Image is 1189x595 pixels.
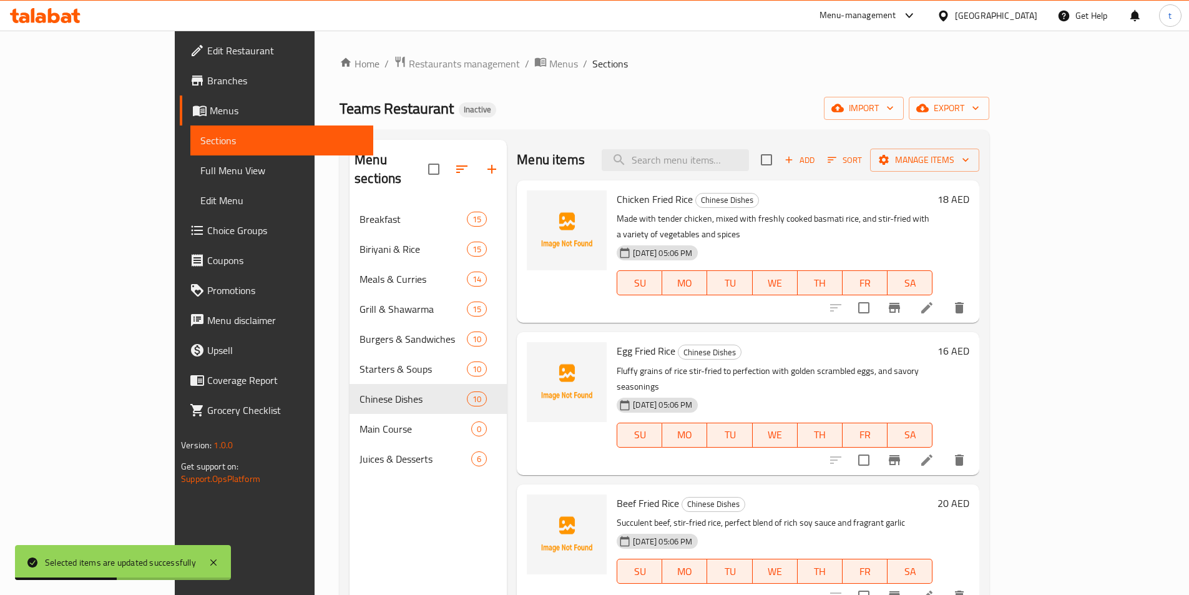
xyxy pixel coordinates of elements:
div: Chinese Dishes [682,497,745,512]
span: 14 [467,273,486,285]
div: Main Course0 [350,414,507,444]
span: Chinese Dishes [682,497,745,511]
div: Burgers & Sandwiches [360,332,467,347]
button: Sort [824,150,865,170]
a: Grocery Checklist [180,395,373,425]
span: [DATE] 05:06 PM [628,399,697,411]
span: export [919,101,979,116]
span: t [1168,9,1172,22]
div: Menu-management [820,8,896,23]
span: WE [758,274,793,292]
a: Sections [190,125,373,155]
nav: Menu sections [350,199,507,479]
div: Chinese Dishes [678,345,741,360]
button: TH [798,270,843,295]
span: SU [622,274,657,292]
span: Breakfast [360,212,467,227]
img: Chicken Fried Rice [527,190,607,270]
span: 1.0.0 [213,437,233,453]
a: Branches [180,66,373,96]
span: Select to update [851,295,877,321]
span: [DATE] 05:06 PM [628,247,697,259]
span: Starters & Soups [360,361,467,376]
button: FR [843,270,888,295]
span: SA [893,274,927,292]
button: TH [798,423,843,448]
span: MO [667,426,702,444]
span: Add item [780,150,820,170]
button: TU [707,270,752,295]
span: SU [622,563,657,581]
span: Manage items [880,152,969,168]
button: WE [753,559,798,584]
button: Add [780,150,820,170]
span: Upsell [207,343,363,358]
span: Menu disclaimer [207,313,363,328]
span: Get support on: [181,458,238,475]
span: Grill & Shawarma [360,302,467,317]
span: Egg Fried Rice [617,342,675,360]
button: SA [888,270,932,295]
button: export [909,97,989,120]
a: Restaurants management [394,56,520,72]
a: Edit menu item [919,453,934,468]
span: Biriyani & Rice [360,242,467,257]
span: Edit Menu [200,193,363,208]
span: TU [712,426,747,444]
img: Beef Fried Rice [527,494,607,574]
div: items [467,242,487,257]
div: Burgers & Sandwiches10 [350,324,507,354]
span: Juices & Desserts [360,451,471,466]
span: [DATE] 05:06 PM [628,536,697,548]
span: TU [712,274,747,292]
span: Edit Restaurant [207,43,363,58]
span: Menus [549,56,578,71]
div: Biriyani & Rice15 [350,234,507,264]
div: Breakfast15 [350,204,507,234]
span: Inactive [459,104,496,115]
span: FR [848,426,883,444]
span: SA [893,563,927,581]
div: items [467,391,487,406]
a: Menu disclaimer [180,305,373,335]
button: MO [662,559,707,584]
span: FR [848,274,883,292]
span: Grocery Checklist [207,403,363,418]
button: Manage items [870,149,979,172]
button: SA [888,423,932,448]
button: SU [617,559,662,584]
span: Branches [207,73,363,88]
span: Full Menu View [200,163,363,178]
span: Teams Restaurant [340,94,454,122]
div: Meals & Curries14 [350,264,507,294]
p: Made with tender chicken, mixed with freshly cooked basmati rice, and stir-fried with a variety o... [617,211,932,242]
span: Choice Groups [207,223,363,238]
span: Meals & Curries [360,272,467,287]
span: Coupons [207,253,363,268]
button: TU [707,423,752,448]
button: MO [662,423,707,448]
button: delete [944,445,974,475]
p: Fluffy grains of rice stir-fried to perfection with golden scrambled eggs, and savory seasonings [617,363,932,395]
button: FR [843,559,888,584]
h6: 20 AED [937,494,969,512]
li: / [583,56,587,71]
span: Select to update [851,447,877,473]
button: import [824,97,904,120]
button: delete [944,293,974,323]
span: Coverage Report [207,373,363,388]
div: Juices & Desserts6 [350,444,507,474]
span: 15 [467,303,486,315]
a: Menus [534,56,578,72]
div: items [471,421,487,436]
button: SA [888,559,932,584]
div: Chinese Dishes [695,193,759,208]
a: Promotions [180,275,373,305]
span: Main Course [360,421,471,436]
h6: 18 AED [937,190,969,208]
